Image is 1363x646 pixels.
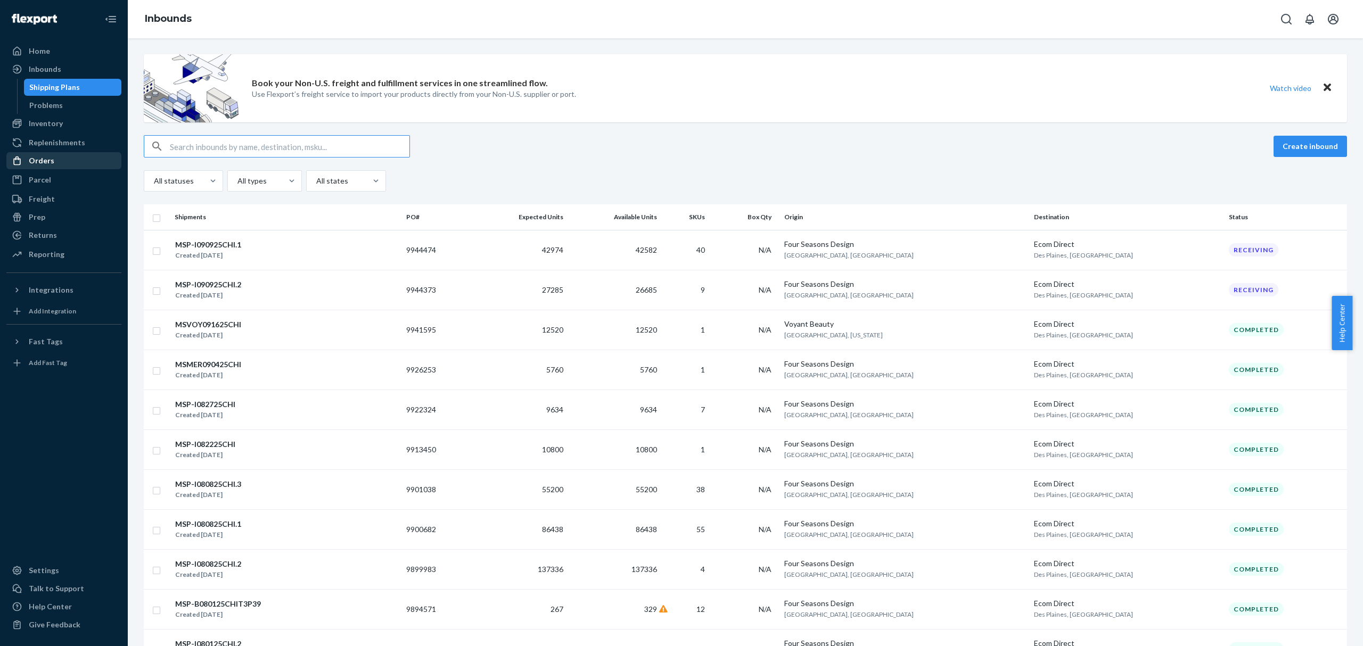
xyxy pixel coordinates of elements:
div: Four Seasons Design [784,518,1025,529]
div: Ecom Direct [1034,319,1220,329]
div: Receiving [1229,283,1278,296]
span: 1 [701,445,705,454]
div: Inbounds [29,64,61,74]
div: Replenishments [29,137,85,148]
div: Ecom Direct [1034,518,1220,529]
button: Close [1320,80,1334,96]
span: Des Plaines, [GEOGRAPHIC_DATA] [1034,251,1133,259]
span: 329 [644,604,657,614]
div: Four Seasons Design [784,399,1025,409]
th: SKUs [661,204,713,230]
a: Prep [6,209,121,226]
th: PO# [402,204,471,230]
div: Four Seasons Design [784,279,1025,289]
div: Freight [29,194,55,204]
span: 1 [701,325,705,334]
span: [GEOGRAPHIC_DATA], [GEOGRAPHIC_DATA] [784,371,914,379]
span: 27285 [542,285,563,294]
div: MSP-B080125CHIT3P39 [175,599,261,609]
div: Completed [1229,443,1284,456]
div: Completed [1229,483,1284,496]
button: Watch video [1263,80,1318,96]
span: Support [21,7,60,17]
span: [GEOGRAPHIC_DATA], [GEOGRAPHIC_DATA] [784,491,914,499]
input: All statuses [153,176,154,186]
a: Freight [6,191,121,208]
div: Four Seasons Design [784,438,1025,449]
div: Integrations [29,285,73,295]
span: 137336 [631,565,657,574]
td: 9944474 [402,230,471,270]
span: Des Plaines, [GEOGRAPHIC_DATA] [1034,331,1133,339]
button: Fast Tags [6,333,121,350]
th: Destination [1030,204,1225,230]
a: Inventory [6,115,121,132]
span: 12 [696,604,705,614]
p: Book your Non-U.S. freight and fulfillment services in one streamlined flow. [252,77,548,89]
div: Problems [29,100,63,111]
div: Ecom Direct [1034,598,1220,609]
button: Open Search Box [1276,9,1297,30]
span: N/A [759,365,771,374]
div: Add Fast Tag [29,358,67,367]
span: 12520 [542,325,563,334]
span: 12520 [636,325,657,334]
div: MSP-I090925CHI.2 [175,279,241,290]
div: MSMER090425CHI [175,359,241,370]
span: 9634 [640,405,657,414]
a: Parcel [6,171,121,188]
div: Created [DATE] [175,529,241,540]
span: [GEOGRAPHIC_DATA], [GEOGRAPHIC_DATA] [784,570,914,578]
span: N/A [759,485,771,494]
span: 55 [696,525,705,534]
td: 9913450 [402,429,471,469]
td: 9941595 [402,310,471,350]
div: Fast Tags [29,336,63,347]
button: Talk to Support [6,580,121,597]
div: Ecom Direct [1034,478,1220,489]
span: 38 [696,485,705,494]
td: 9926253 [402,350,471,390]
span: 267 [551,604,563,614]
span: 9634 [546,405,563,414]
th: Box Qty [713,204,780,230]
div: Created [DATE] [175,450,235,460]
div: Add Integration [29,307,76,316]
div: Help Center [29,601,72,612]
button: Help Center [1332,296,1352,350]
input: Search inbounds by name, destination, msku... [170,136,409,157]
div: Completed [1229,363,1284,376]
span: Des Plaines, [GEOGRAPHIC_DATA] [1034,531,1133,539]
div: Created [DATE] [175,330,241,341]
td: 9894571 [402,589,471,629]
span: N/A [759,325,771,334]
div: Created [DATE] [175,250,241,261]
div: Ecom Direct [1034,359,1220,369]
div: Four Seasons Design [784,359,1025,369]
span: 9 [701,285,705,294]
a: Problems [24,97,122,114]
div: MSP-I080825CHI.1 [175,519,241,529]
a: Returns [6,227,121,244]
div: MSP-I090925CHI.1 [175,239,241,250]
span: Des Plaines, [GEOGRAPHIC_DATA] [1034,371,1133,379]
span: 7 [701,405,705,414]
div: Created [DATE] [175,490,241,500]
div: MSP-I082725CHI [175,399,235,410]
span: N/A [759,405,771,414]
span: 86438 [542,525,563,534]
div: Ecom Direct [1034,239,1220,250]
div: MSP-I080825CHI.3 [175,479,241,490]
a: Shipping Plans [24,79,122,96]
th: Expected Units [471,204,568,230]
span: N/A [759,445,771,454]
span: 5760 [546,365,563,374]
div: Give Feedback [29,619,80,630]
span: 86438 [636,525,657,534]
span: [GEOGRAPHIC_DATA], [GEOGRAPHIC_DATA] [784,411,914,419]
p: Use Flexport’s freight service to import your products directly from your Non-U.S. supplier or port. [252,89,576,100]
span: 5760 [640,365,657,374]
div: Home [29,46,50,56]
th: Origin [780,204,1030,230]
